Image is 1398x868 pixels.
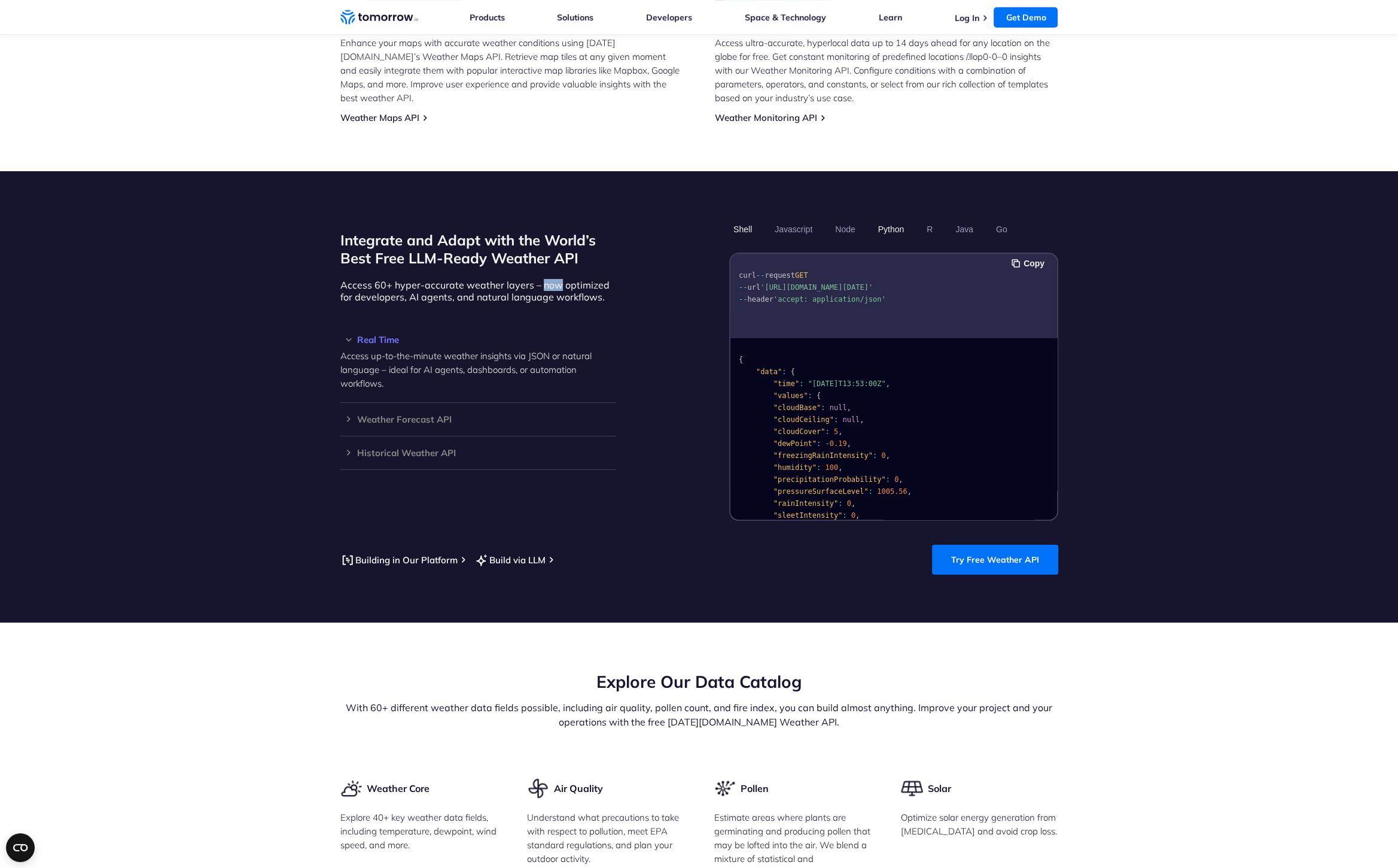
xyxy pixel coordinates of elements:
span: "time" [773,380,799,388]
span: "cloudCeiling" [773,415,833,424]
span: , [885,380,890,388]
h3: Air Quality [554,782,603,795]
a: Solutions [557,12,593,23]
span: 0 [846,499,851,508]
span: : [833,415,837,424]
span: : [817,439,821,448]
span: 'accept: application/json' [773,295,885,304]
span: , [838,463,842,472]
span: null [842,415,860,424]
span: 0.19 [829,439,846,448]
a: Home link [340,8,418,26]
span: 5 [833,427,837,436]
span: : [825,427,829,436]
span: "cloudCover" [773,427,825,436]
a: Learn [879,12,902,23]
button: Copy [1012,257,1048,270]
span: 0 [851,511,855,520]
span: url [747,283,760,292]
span: "dewPoint" [773,439,816,448]
p: Explore 40+ key weather data fields, including temperature, dewpoint, wind speed, and more. [340,811,498,852]
button: Open CMP widget [6,833,35,862]
button: Java [951,219,977,239]
span: "pressureSurfaceLevel" [773,487,868,496]
span: , [860,415,864,424]
button: Python [873,219,908,239]
span: , [885,451,890,460]
span: , [838,427,842,436]
span: - [825,439,829,448]
a: Developers [646,12,692,23]
button: Shell [729,219,756,239]
a: Get Demo [994,7,1058,28]
span: , [855,511,860,520]
p: Understand what precautions to take with respect to pollution, meet EPA standard regulations, and... [527,811,684,866]
h2: Integrate and Adapt with the World’s Best Free LLM-Ready Weather API [340,231,616,267]
span: { [739,356,743,364]
a: Space & Technology [745,12,826,23]
span: 100 [825,463,838,472]
span: -- [756,271,764,280]
span: , [899,475,903,484]
span: : [821,403,825,412]
span: { [790,368,794,376]
h3: Solar [928,782,951,795]
span: { [817,391,821,400]
span: curl [739,271,756,280]
span: "humidity" [773,463,816,472]
span: 0 [881,451,885,460]
span: "sleetIntensity" [773,511,842,520]
h3: Pollen [741,782,769,795]
span: '[URL][DOMAIN_NAME][DATE]' [760,283,873,292]
button: Node [831,219,859,239]
span: : [872,451,876,460]
span: : [808,391,812,400]
p: Access ultra-accurate, hyperlocal data up to 14 days ahead for any location on the globe for free... [715,36,1058,105]
span: header [747,295,773,304]
a: Weather Maps API [340,112,419,123]
span: request [765,271,795,280]
p: Optimize solar energy generation from [MEDICAL_DATA] and avoid crop loss. [901,811,1058,838]
span: , [846,439,851,448]
a: Try Free Weather API [932,545,1058,575]
span: : [868,487,872,496]
span: , [907,487,911,496]
h3: Weather Forecast API [340,415,616,424]
span: "precipitationProbability" [773,475,885,484]
span: -- [739,283,747,292]
span: : [782,368,786,376]
p: Enhance your maps with accurate weather conditions using [DATE][DOMAIN_NAME]’s Weather Maps API. ... [340,36,684,105]
span: "cloudBase" [773,403,820,412]
p: Access up-to-the-minute weather insights via JSON or natural language – ideal for AI agents, dash... [340,349,616,390]
span: 0 [894,475,899,484]
span: : [838,499,842,508]
span: "data" [756,368,781,376]
span: , [851,499,855,508]
button: Go [991,219,1011,239]
span: "values" [773,391,808,400]
span: 1005.56 [877,487,907,496]
span: : [799,380,803,388]
button: R [922,219,937,239]
a: Products [470,12,505,23]
h3: Real Time [340,335,616,344]
span: -- [739,295,747,304]
h3: Weather Core [367,782,430,795]
span: GET [794,271,808,280]
a: Log In [954,13,979,23]
span: "[DATE]T13:53:00Z" [808,380,885,388]
h3: Historical Weather API [340,448,616,457]
span: null [829,403,846,412]
p: Access 60+ hyper-accurate weather layers – now optimized for developers, AI agents, and natural l... [340,279,616,303]
span: , [846,403,851,412]
a: Weather Monitoring API [715,112,817,123]
button: Javascript [770,219,817,239]
a: Build via LLM [474,553,546,567]
span: "freezingRainIntensity" [773,451,872,460]
p: With 60+ different weather data fields possible, including air quality, pollen count, and fire in... [340,700,1058,729]
span: : [842,511,846,520]
h2: Explore Our Data Catalog [340,670,1058,693]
